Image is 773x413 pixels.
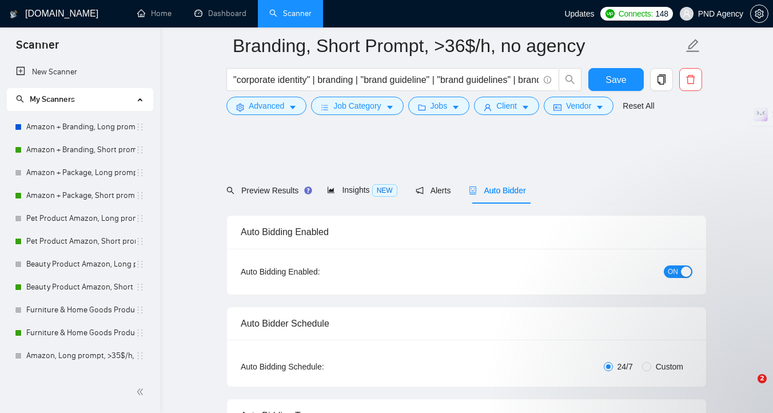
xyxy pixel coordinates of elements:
[311,97,403,115] button: barsJob Categorycaret-down
[7,253,153,276] li: Beauty Product Amazon, Long prompt, >35$/h, no agency
[321,103,329,112] span: bars
[136,260,145,269] span: holder
[241,216,692,248] div: Auto Bidding Enabled
[7,161,153,184] li: Amazon + Package, Long prompt, >35$/h, no agency
[241,360,391,373] div: Auto Bidding Schedule:
[16,94,75,104] span: My Scanners
[418,103,426,112] span: folder
[484,103,492,112] span: user
[650,68,673,91] button: copy
[559,74,581,85] span: search
[26,207,136,230] a: Pet Product Amazon, Long prompt, >35$/h, no agency
[7,321,153,344] li: Furniture & Home Goods Product Amazon, Short prompt, >35$/h, no agency
[686,38,700,53] span: edit
[680,74,702,85] span: delete
[26,161,136,184] a: Amazon + Package, Long prompt, >35$/h, no agency
[521,103,529,112] span: caret-down
[303,185,313,196] div: Tooltip anchor
[734,374,762,402] iframe: Intercom live chat
[416,186,424,194] span: notification
[559,68,581,91] button: search
[605,73,626,87] span: Save
[7,367,153,390] li: Amazon, Short prompt, >35$/h, no agency
[7,207,153,230] li: Pet Product Amazon, Long prompt, >35$/h, no agency
[7,37,68,61] span: Scanner
[408,97,470,115] button: folderJobscaret-down
[226,186,309,195] span: Preview Results
[679,68,702,91] button: delete
[469,186,477,194] span: robot
[7,116,153,138] li: Amazon + Branding, Long prompt, >35$/h, no agency
[136,145,145,154] span: holder
[544,76,551,84] span: info-circle
[452,103,460,112] span: caret-down
[564,9,594,18] span: Updates
[136,237,145,246] span: holder
[16,95,24,103] span: search
[623,100,654,112] a: Reset All
[327,186,335,194] span: area-chart
[136,214,145,223] span: holder
[136,168,145,177] span: holder
[327,185,397,194] span: Insights
[544,97,613,115] button: idcardVendorcaret-down
[7,61,153,84] li: New Scanner
[469,186,525,195] span: Auto Bidder
[136,386,148,398] span: double-left
[7,344,153,367] li: Amazon, Long prompt, >35$/h, no agency
[26,299,136,321] a: Furniture & Home Goods Product Amazon, Long prompt, >35$/h, no agency
[750,5,768,23] button: setting
[386,103,394,112] span: caret-down
[619,7,653,20] span: Connects:
[226,97,306,115] button: settingAdvancedcaret-down
[372,184,397,197] span: NEW
[137,9,172,18] a: homeHome
[136,305,145,315] span: holder
[26,321,136,344] a: Furniture & Home Goods Product Amazon, Short prompt, >35$/h, no agency
[553,103,561,112] span: idcard
[668,265,678,278] span: ON
[289,103,297,112] span: caret-down
[651,74,672,85] span: copy
[16,61,144,84] a: New Scanner
[26,276,136,299] a: Beauty Product Amazon, Short prompt, >35$/h, no agency
[269,9,312,18] a: searchScanner
[683,10,691,18] span: user
[233,73,539,87] input: Search Freelance Jobs...
[30,94,75,104] span: My Scanners
[26,253,136,276] a: Beauty Product Amazon, Long prompt, >35$/h, no agency
[194,9,246,18] a: dashboardDashboard
[7,299,153,321] li: Furniture & Home Goods Product Amazon, Long prompt, >35$/h, no agency
[496,100,517,112] span: Client
[241,265,391,278] div: Auto Bidding Enabled:
[655,7,668,20] span: 148
[751,9,768,18] span: setting
[7,138,153,161] li: Amazon + Branding, Short prompt, >35$/h, no agency
[7,184,153,207] li: Amazon + Package, Short prompt, >35$/h, no agency
[26,230,136,253] a: Pet Product Amazon, Short prompt, >35$/h, no agency
[249,100,284,112] span: Advanced
[136,328,145,337] span: holder
[605,9,615,18] img: upwork-logo.png
[26,344,136,367] a: Amazon, Long prompt, >35$/h, no agency
[136,283,145,292] span: holder
[226,186,234,194] span: search
[758,374,767,383] span: 2
[136,122,145,132] span: holder
[750,9,768,18] a: setting
[588,68,644,91] button: Save
[233,31,683,60] input: Scanner name...
[10,5,18,23] img: logo
[136,351,145,360] span: holder
[7,276,153,299] li: Beauty Product Amazon, Short prompt, >35$/h, no agency
[333,100,381,112] span: Job Category
[596,103,604,112] span: caret-down
[474,97,539,115] button: userClientcaret-down
[566,100,591,112] span: Vendor
[26,138,136,161] a: Amazon + Branding, Short prompt, >35$/h, no agency
[431,100,448,112] span: Jobs
[26,116,136,138] a: Amazon + Branding, Long prompt, >35$/h, no agency
[241,307,692,340] div: Auto Bidder Schedule
[7,230,153,253] li: Pet Product Amazon, Short prompt, >35$/h, no agency
[26,184,136,207] a: Amazon + Package, Short prompt, >35$/h, no agency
